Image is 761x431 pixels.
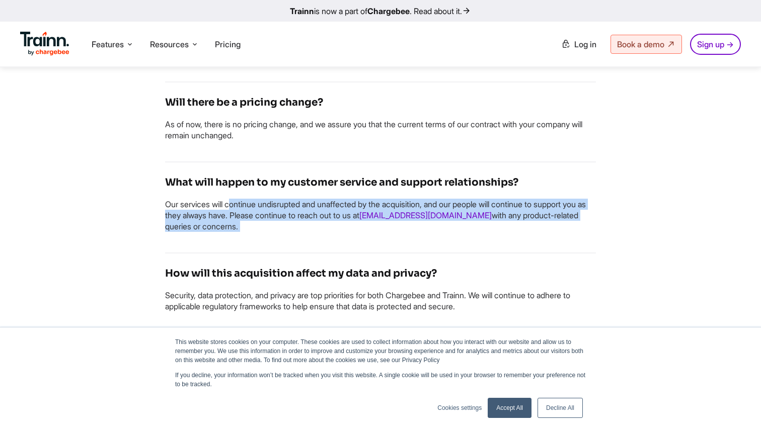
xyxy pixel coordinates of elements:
span: Features [92,39,124,50]
p: If you decline, your information won’t be tracked when you visit this website. A single cookie wi... [175,371,586,389]
h4: Will there be a pricing change? [165,95,596,111]
a: Book a demo [611,35,682,54]
p: Security, data protection, and privacy are top priorities for both Chargebee and Trainn. We will ... [165,290,596,312]
a: Cookies settings [437,403,482,412]
a: Log in [555,35,602,53]
a: Sign up → [690,34,741,55]
span: Book a demo [617,39,664,49]
b: Chargebee [367,6,410,16]
span: Log in [574,39,596,49]
p: This website stores cookies on your computer. These cookies are used to collect information about... [175,337,586,365]
h4: What will happen to my customer service and support relationships? [165,175,596,191]
p: Our services will continue undisrupted and unaffected by the acquisition, and our people will con... [165,199,596,232]
h4: How will this acquisition affect my data and privacy? [165,266,596,282]
a: Pricing [215,39,241,49]
img: Trainn Logo [20,32,69,56]
span: Resources [150,39,189,50]
a: Decline All [538,398,583,418]
p: As of now, there is no pricing change, and we assure you that the current terms of our contract w... [165,119,596,141]
b: Trainn [290,6,314,16]
a: [EMAIL_ADDRESS][DOMAIN_NAME] [359,210,492,220]
a: Accept All [488,398,531,418]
